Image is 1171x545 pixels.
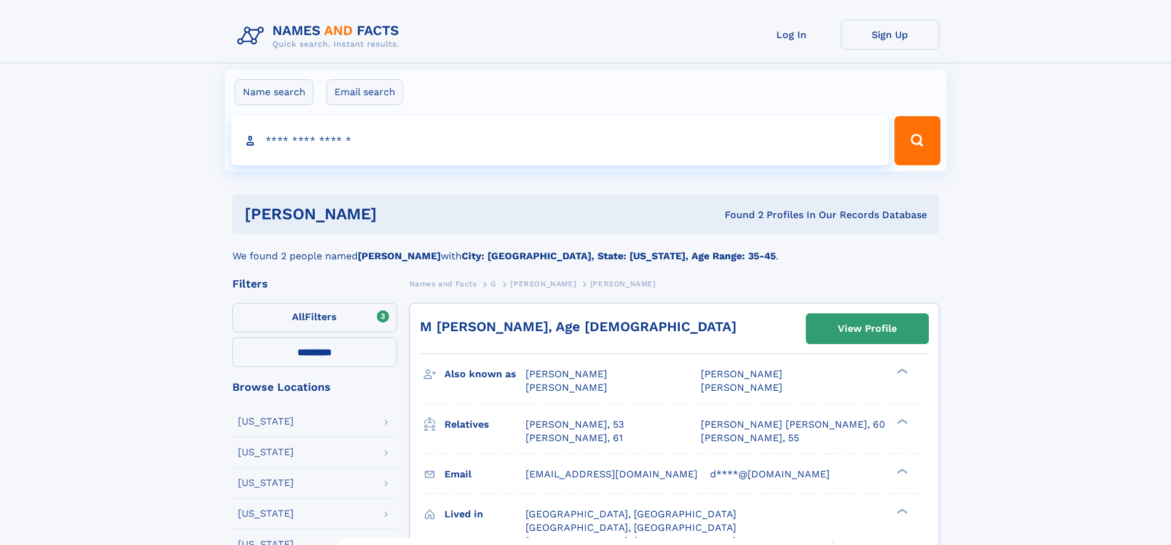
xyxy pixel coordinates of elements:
[701,382,783,393] span: [PERSON_NAME]
[894,367,909,375] div: ❯
[232,234,939,264] div: We found 2 people named with .
[232,303,397,332] label: Filters
[841,20,939,50] a: Sign Up
[526,382,607,393] span: [PERSON_NAME]
[292,311,305,323] span: All
[358,250,441,262] b: [PERSON_NAME]
[701,368,783,380] span: [PERSON_NAME]
[491,276,497,291] a: G
[894,116,940,165] button: Search Button
[894,417,909,425] div: ❯
[231,116,889,165] input: search input
[444,414,526,435] h3: Relatives
[526,368,607,380] span: [PERSON_NAME]
[838,315,897,343] div: View Profile
[238,447,294,457] div: [US_STATE]
[526,431,623,445] a: [PERSON_NAME], 61
[444,364,526,385] h3: Also known as
[326,79,403,105] label: Email search
[526,508,736,520] span: [GEOGRAPHIC_DATA], [GEOGRAPHIC_DATA]
[444,464,526,485] h3: Email
[894,507,909,515] div: ❯
[510,280,576,288] span: [PERSON_NAME]
[462,250,776,262] b: City: [GEOGRAPHIC_DATA], State: [US_STATE], Age Range: 35-45
[235,79,313,105] label: Name search
[238,478,294,488] div: [US_STATE]
[526,522,736,533] span: [GEOGRAPHIC_DATA], [GEOGRAPHIC_DATA]
[526,468,698,480] span: [EMAIL_ADDRESS][DOMAIN_NAME]
[238,417,294,426] div: [US_STATE]
[894,467,909,475] div: ❯
[409,276,477,291] a: Names and Facts
[551,208,927,222] div: Found 2 Profiles In Our Records Database
[232,382,397,393] div: Browse Locations
[238,509,294,519] div: [US_STATE]
[491,280,497,288] span: G
[701,418,885,431] a: [PERSON_NAME] [PERSON_NAME], 60
[526,418,624,431] a: [PERSON_NAME], 53
[701,431,799,445] a: [PERSON_NAME], 55
[510,276,576,291] a: [PERSON_NAME]
[444,504,526,525] h3: Lived in
[232,20,409,53] img: Logo Names and Facts
[420,319,736,334] a: M [PERSON_NAME], Age [DEMOGRAPHIC_DATA]
[743,20,841,50] a: Log In
[590,280,656,288] span: [PERSON_NAME]
[806,314,928,343] a: View Profile
[232,278,397,289] div: Filters
[245,206,551,222] h1: [PERSON_NAME]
